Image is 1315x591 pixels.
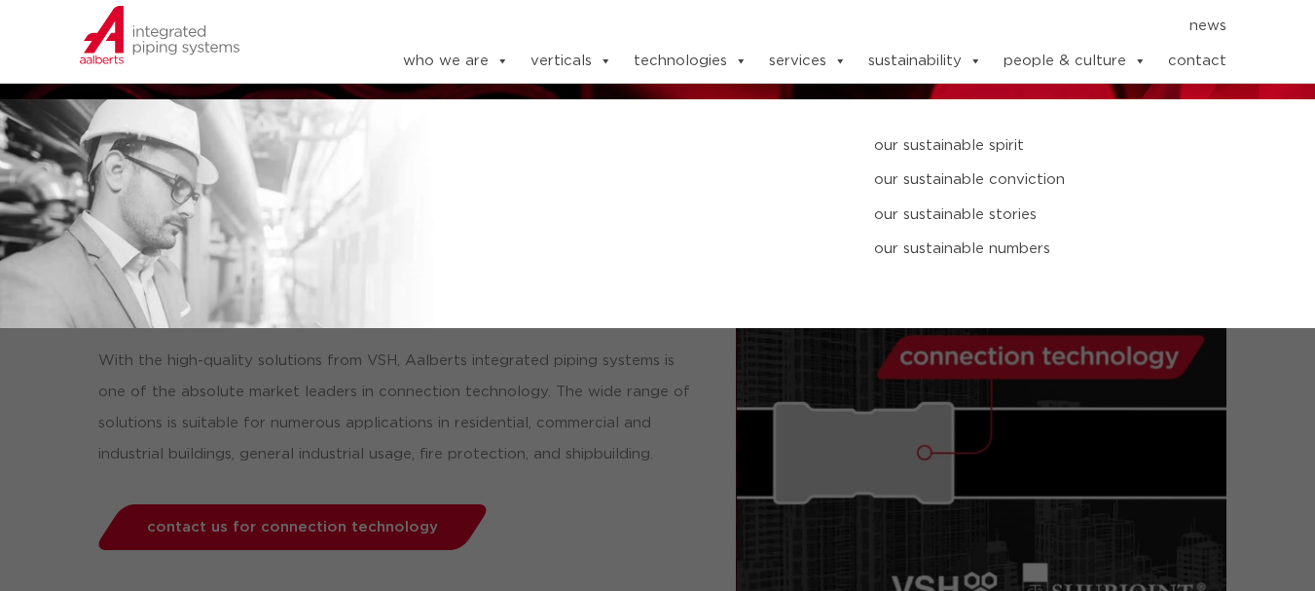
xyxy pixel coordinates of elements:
[344,11,1227,42] nav: Menu
[874,133,1149,159] a: our sustainable spirit
[403,42,509,81] a: who we are
[92,504,492,550] a: contact us for connection technology
[1189,11,1226,42] a: news
[1168,42,1226,81] a: contact
[874,203,1149,228] a: our sustainable stories
[874,167,1149,193] a: our sustainable conviction
[89,93,648,156] h1: connection technology
[1004,42,1147,81] a: people & culture
[98,346,697,470] p: With the high-quality solutions from VSH, Aalberts integrated piping systems is one of the absolu...
[147,520,438,535] span: contact us for connection technology
[634,42,748,81] a: technologies
[868,42,982,81] a: sustainability
[874,237,1149,262] a: our sustainable numbers
[530,42,612,81] a: verticals
[769,42,847,81] a: services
